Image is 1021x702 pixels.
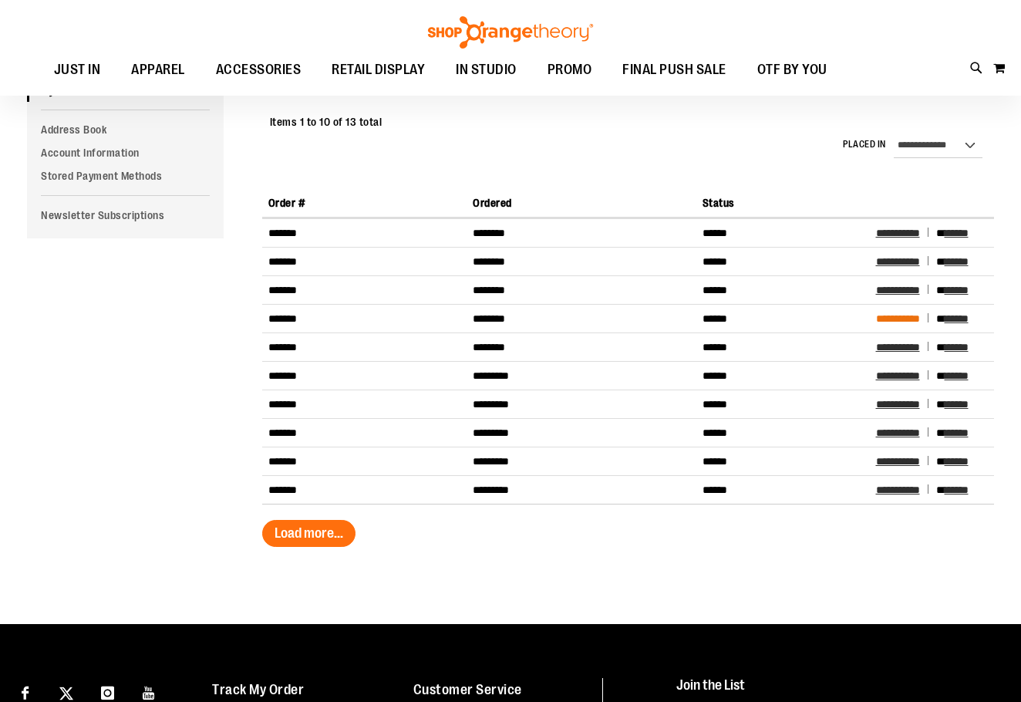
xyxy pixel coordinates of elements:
th: Status [696,189,870,218]
span: PROMO [548,52,592,87]
a: Account Information [27,141,224,164]
span: RETAIL DISPLAY [332,52,425,87]
a: ACCESSORIES [200,52,317,88]
a: FINAL PUSH SALE [607,52,742,88]
th: Ordered [467,189,696,218]
button: Load more... [262,520,355,547]
img: Shop Orangetheory [426,16,595,49]
span: JUST IN [54,52,101,87]
span: OTF BY YOU [757,52,827,87]
a: OTF BY YOU [742,52,843,88]
span: FINAL PUSH SALE [622,52,726,87]
label: Placed in [843,138,886,151]
a: APPAREL [116,52,200,88]
a: Address Book [27,118,224,141]
span: Load more... [275,525,343,541]
a: Newsletter Subscriptions [27,204,224,227]
a: IN STUDIO [440,52,532,88]
span: ACCESSORIES [216,52,302,87]
a: Stored Payment Methods [27,164,224,187]
span: APPAREL [131,52,185,87]
a: RETAIL DISPLAY [316,52,440,88]
a: Track My Order [212,682,304,697]
a: Customer Service [413,682,522,697]
span: IN STUDIO [456,52,517,87]
th: Order # [262,189,467,218]
a: JUST IN [39,52,116,88]
img: Twitter [59,687,73,700]
span: Items 1 to 10 of 13 total [270,116,382,128]
a: PROMO [532,52,608,88]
